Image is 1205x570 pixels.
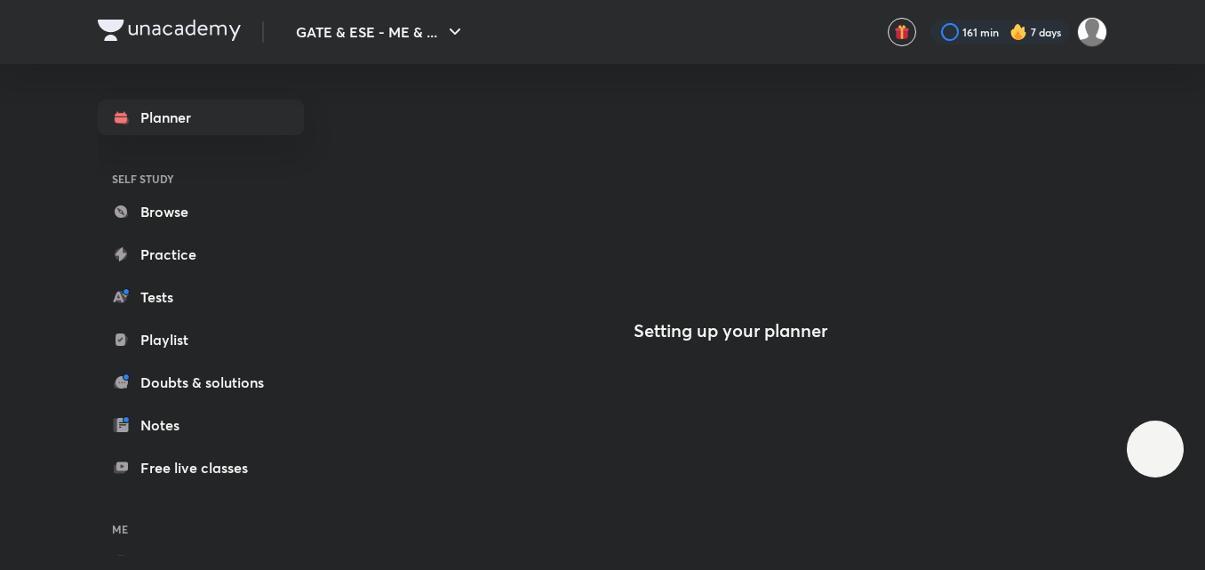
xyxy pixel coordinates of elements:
a: Browse [98,194,304,229]
h4: Setting up your planner [634,320,827,341]
button: avatar [888,18,916,46]
img: streak [1009,23,1027,41]
img: avatar [894,24,910,40]
a: Playlist [98,322,304,357]
img: pradhap B [1077,17,1107,47]
button: GATE & ESE - ME & ... [285,14,476,50]
h6: ME [98,514,304,544]
a: Tests [98,279,304,315]
a: Planner [98,100,304,135]
h6: SELF STUDY [98,164,304,194]
a: Practice [98,237,304,272]
a: Notes [98,407,304,443]
a: Doubts & solutions [98,365,304,400]
a: Company Logo [98,20,241,45]
a: Free live classes [98,450,304,486]
img: ttu [1145,438,1166,460]
img: Company Logo [98,20,241,41]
